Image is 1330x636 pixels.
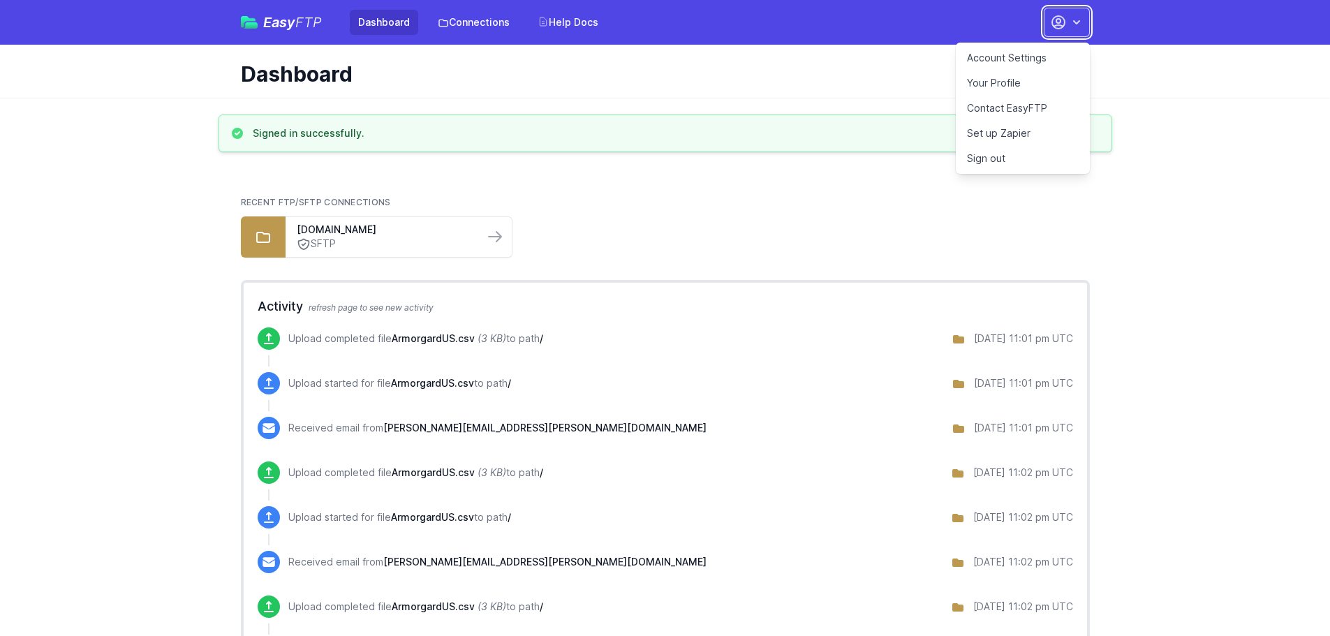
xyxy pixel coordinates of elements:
p: Received email from [288,421,707,435]
a: Help Docs [529,10,607,35]
span: Easy [263,15,322,29]
p: Upload completed file to path [288,600,543,614]
span: / [540,466,543,478]
a: Contact EasyFTP [956,96,1090,121]
span: ArmorgardUS.csv [392,332,475,344]
p: Received email from [288,555,707,569]
span: ArmorgardUS.csv [392,600,475,612]
div: [DATE] 11:02 pm UTC [973,600,1073,614]
a: Connections [429,10,518,35]
span: refresh page to see new activity [309,302,434,313]
a: SFTP [297,237,473,251]
h2: Recent FTP/SFTP Connections [241,197,1090,208]
div: [DATE] 11:01 pm UTC [974,376,1073,390]
h1: Dashboard [241,61,1079,87]
div: [DATE] 11:02 pm UTC [973,510,1073,524]
div: [DATE] 11:01 pm UTC [974,332,1073,346]
div: [DATE] 11:02 pm UTC [973,555,1073,569]
span: / [540,600,543,612]
p: Upload started for file to path [288,376,511,390]
h2: Activity [258,297,1073,316]
a: [DOMAIN_NAME] [297,223,473,237]
span: ArmorgardUS.csv [392,466,475,478]
a: Dashboard [350,10,418,35]
a: Set up Zapier [956,121,1090,146]
p: Upload completed file to path [288,466,543,480]
a: Your Profile [956,71,1090,96]
span: / [508,377,511,389]
div: [DATE] 11:02 pm UTC [973,466,1073,480]
span: ArmorgardUS.csv [391,511,474,523]
span: [PERSON_NAME][EMAIL_ADDRESS][PERSON_NAME][DOMAIN_NAME] [383,556,707,568]
div: [DATE] 11:01 pm UTC [974,421,1073,435]
a: EasyFTP [241,15,322,29]
span: / [508,511,511,523]
a: Account Settings [956,45,1090,71]
span: / [540,332,543,344]
span: ArmorgardUS.csv [391,377,474,389]
span: [PERSON_NAME][EMAIL_ADDRESS][PERSON_NAME][DOMAIN_NAME] [383,422,707,434]
i: (3 KB) [478,466,506,478]
i: (3 KB) [478,600,506,612]
iframe: Drift Widget Chat Controller [1260,566,1313,619]
i: (3 KB) [478,332,506,344]
span: FTP [295,14,322,31]
a: Sign out [956,146,1090,171]
img: easyftp_logo.png [241,16,258,29]
h3: Signed in successfully. [253,126,364,140]
p: Upload started for file to path [288,510,511,524]
p: Upload completed file to path [288,332,543,346]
